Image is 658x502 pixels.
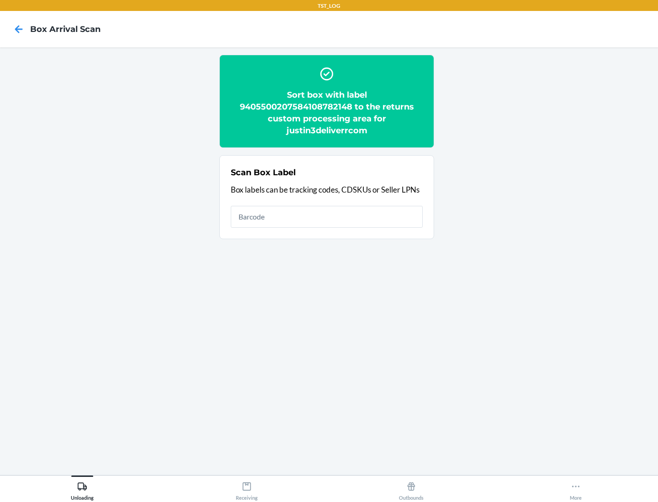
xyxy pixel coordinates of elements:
[30,23,101,35] h4: Box Arrival Scan
[329,476,493,501] button: Outbounds
[570,478,582,501] div: More
[318,2,340,10] p: TST_LOG
[71,478,94,501] div: Unloading
[399,478,424,501] div: Outbounds
[231,206,423,228] input: Barcode
[164,476,329,501] button: Receiving
[231,167,296,178] h2: Scan Box Label
[493,476,658,501] button: More
[231,89,423,136] h2: Sort box with label 9405500207584108782148 to the returns custom processing area for justin3deliv...
[236,478,258,501] div: Receiving
[231,184,423,196] p: Box labels can be tracking codes, CDSKUs or Seller LPNs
